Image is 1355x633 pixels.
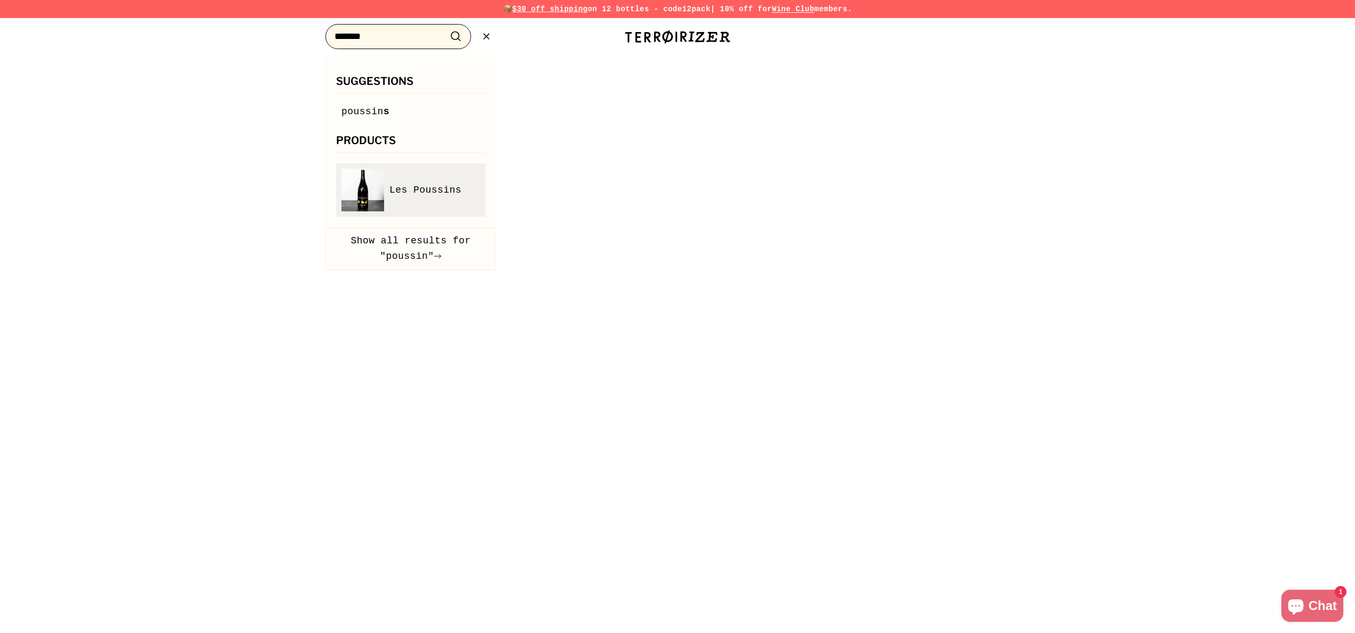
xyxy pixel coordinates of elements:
[772,5,815,13] a: Wine Club
[341,169,480,211] a: Les Poussins Les Poussins
[325,227,496,270] button: Show all results for "poussin"
[341,106,384,117] mark: poussin
[682,5,711,13] strong: 12pack
[341,169,384,211] img: Les Poussins
[384,106,389,117] span: s
[512,5,588,13] span: $30 off shipping
[336,135,485,153] h3: Products
[299,3,1056,15] p: 📦 on 12 bottles - code | 10% off for members.
[389,183,461,198] span: Les Poussins
[336,76,485,93] h3: Suggestions
[341,104,480,120] a: poussins
[1278,590,1346,624] inbox-online-store-chat: Shopify online store chat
